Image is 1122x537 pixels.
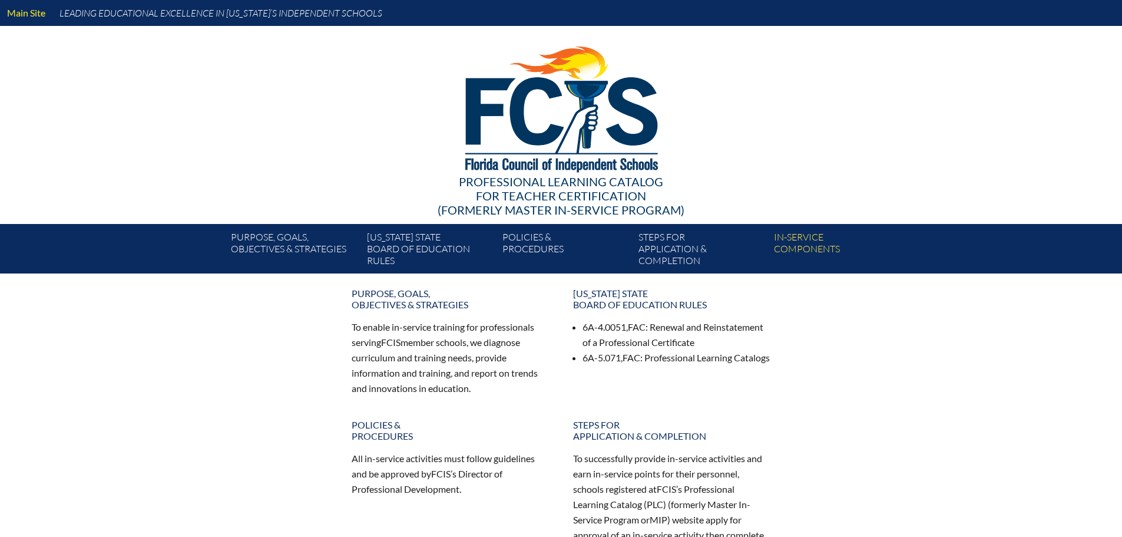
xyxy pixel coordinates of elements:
li: 6A-5.071, : Professional Learning Catalogs [582,350,771,365]
span: for Teacher Certification [476,189,646,203]
li: 6A-4.0051, : Renewal and Reinstatement of a Professional Certificate [582,319,771,350]
p: To enable in-service training for professionals serving member schools, we diagnose curriculum an... [352,319,550,396]
a: In-servicecomponents [769,229,905,274]
span: FAC [623,352,640,363]
span: FCIS [381,337,401,348]
a: Policies &Procedures [345,414,557,446]
img: FCISlogo221.eps [439,26,683,187]
a: Purpose, goals,objectives & strategies [345,283,557,315]
span: MIP [650,514,667,525]
p: All in-service activities must follow guidelines and be approved by ’s Director of Professional D... [352,451,550,497]
span: FAC [628,321,646,332]
span: PLC [647,499,663,510]
span: FCIS [431,468,451,479]
span: FCIS [657,483,676,495]
a: Main Site [2,5,50,21]
a: [US_STATE] StateBoard of Education rules [362,229,498,274]
a: [US_STATE] StateBoard of Education rules [566,283,778,315]
a: Policies &Procedures [498,229,633,274]
a: Steps forapplication & completion [566,414,778,446]
a: Purpose, goals,objectives & strategies [226,229,362,274]
a: Steps forapplication & completion [634,229,769,274]
div: Professional Learning Catalog (formerly Master In-service Program) [222,174,901,217]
